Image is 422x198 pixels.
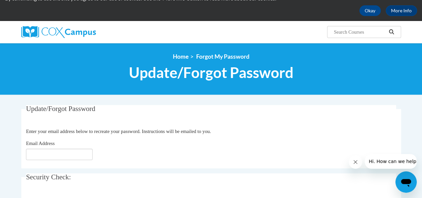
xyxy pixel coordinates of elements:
iframe: Message from company [365,154,417,169]
span: Hi. How can we help? [4,5,54,10]
iframe: Close message [349,155,362,169]
a: More Info [386,5,417,16]
a: Cox Campus [21,26,141,38]
input: Email [26,149,93,160]
button: Okay [359,5,381,16]
input: Search Courses [333,28,386,36]
a: Home [173,53,189,60]
img: Cox Campus [21,26,96,38]
span: Security Check: [26,173,71,181]
span: Email Address [26,141,55,146]
span: Forgot My Password [196,53,249,60]
iframe: Button to launch messaging window [395,171,417,193]
span: Update/Forgot Password [129,64,293,81]
span: Update/Forgot Password [26,105,95,113]
span: Enter your email address below to recreate your password. Instructions will be emailed to you. [26,129,211,134]
button: Search [386,28,396,36]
